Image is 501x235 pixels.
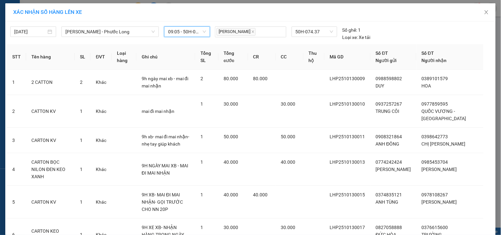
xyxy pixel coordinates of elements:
td: 2 CATTON [26,70,75,95]
div: Xe tải [342,34,371,41]
span: down [151,30,155,34]
td: Khác [90,153,112,186]
span: 80.000 [224,76,238,81]
span: [PERSON_NAME] [422,199,457,205]
span: 40.000 [281,159,296,165]
span: XÁC NHẬN SỐ HÀNG LÊN XE [13,9,82,15]
span: 40.000 [253,192,268,197]
th: CC [276,44,304,70]
div: TÂM - MÂY FLOWER [63,21,108,37]
span: 9H XB- MAI ĐI MAI NHẬN- GỌI TRƯỚC CHO NN 20P [142,192,183,212]
th: ĐVT [90,44,112,70]
span: [PERSON_NAME] [422,167,457,172]
span: 1 [80,109,83,114]
span: LHP2510130015 [330,192,365,197]
td: CARTON BỌC NILON ĐEN KEO XANH [26,153,75,186]
th: CR [248,44,276,70]
div: VP [PERSON_NAME] [6,6,58,21]
span: 1 [200,192,203,197]
td: Khác [90,95,112,128]
th: SL [75,44,90,70]
span: LHP2510130013 [330,159,365,165]
span: 1 [80,167,83,172]
span: LHP2510130011 [330,134,365,139]
div: VP Bù Nho [63,6,108,21]
th: Tổng SL [195,44,219,70]
span: Nhận: [63,6,79,13]
span: ANH ĐÔNG [376,141,400,147]
th: Ghi chú [136,44,195,70]
span: 1 [80,199,83,205]
span: 0376615600 [422,225,448,230]
span: 30.000 [281,225,296,230]
span: 0827058888 [376,225,402,230]
th: Loại hàng [112,44,136,70]
span: 0389101579 [422,76,448,81]
td: Khác [90,186,112,218]
input: 14/10/2025 [14,28,46,35]
th: Tên hàng [26,44,75,70]
span: 1 [200,101,203,107]
span: 0988598802 [376,76,402,81]
span: 1 [200,134,203,139]
span: 30.000 [224,225,238,230]
td: 1 [7,70,26,95]
span: Loại xe: [342,34,358,41]
th: Tổng cước [219,44,248,70]
td: Khác [90,70,112,95]
td: Khác [90,128,112,153]
span: DUY [376,83,384,88]
span: [PERSON_NAME] [376,167,411,172]
span: 1 [200,225,203,230]
th: Thu hộ [304,44,325,70]
span: 0774242424 [376,159,402,165]
div: PHONG HF [6,21,58,29]
td: 2 [7,95,26,128]
span: 80.000 [253,76,268,81]
span: Gửi: [6,6,16,13]
span: 0908321864 [376,134,402,139]
span: 2 [80,80,83,85]
span: Số ĐT [376,50,388,56]
span: Người nhận [422,58,447,63]
th: STT [7,44,26,70]
span: 30.000 [224,101,238,107]
span: Số ĐT [422,50,434,56]
button: Close [477,3,496,22]
span: TRUNG CÔI [376,109,400,114]
span: [PERSON_NAME] [217,28,256,36]
span: mai đi mai nhận [142,109,174,114]
span: 1 [200,159,203,165]
span: Số ghế: [342,26,357,34]
td: 3 [7,128,26,153]
span: 50.000 [224,134,238,139]
td: 5 [7,186,26,218]
span: 0937257267 [376,101,402,107]
span: 30.000 [281,101,296,107]
span: 09:05 - 50H-074.37 [168,27,206,37]
div: 1 [342,26,361,34]
span: LHP2510130010 [330,101,365,107]
span: 0985453704 [422,159,448,165]
span: 9h xb- mai đi mai nhận- nhẹ tay giúp khách [142,134,189,147]
td: CARTON KV [26,186,75,218]
span: 1 [80,138,83,143]
td: 4 [7,153,26,186]
span: 0398642773 [422,134,448,139]
span: Người gửi [376,58,397,63]
span: 0374835121 [376,192,402,197]
span: 0977859595 [422,101,448,107]
span: 50.000 [281,134,296,139]
span: 9H NGÀY MAI XB - MAI ĐI MAI NHẬN [142,163,188,176]
span: HOA [422,83,431,88]
td: CATTON KV [26,95,75,128]
span: Hồ Chí Minh - Phước Long [65,27,155,37]
span: close [484,10,489,15]
span: 2 [200,76,203,81]
th: Mã GD [325,44,371,70]
span: LHP2510130009 [330,76,365,81]
span: 40.000 [224,159,238,165]
span: 40.000 [224,192,238,197]
span: 9h ngày mai xb - mai đi mai nhận [142,76,188,88]
td: CARTON KV [26,128,75,153]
